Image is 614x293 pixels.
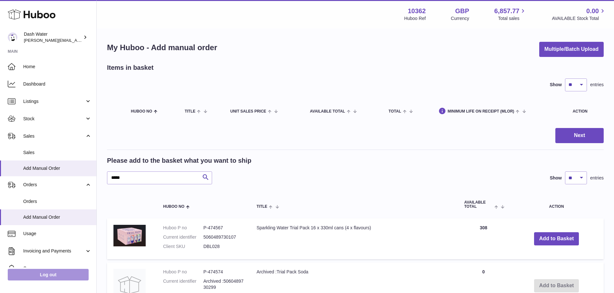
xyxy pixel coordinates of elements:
[23,64,92,70] span: Home
[389,109,401,114] span: Total
[23,98,85,105] span: Listings
[8,269,89,280] a: Log out
[590,82,604,88] span: entries
[23,165,92,171] span: Add Manual Order
[494,7,527,22] a: 6,857.77 Total sales
[203,225,244,231] dd: P-474567
[509,194,604,215] th: Action
[23,81,92,87] span: Dashboard
[257,205,267,209] span: Title
[494,7,520,15] span: 6,857.77
[24,38,129,43] span: [PERSON_NAME][EMAIL_ADDRESS][DOMAIN_NAME]
[586,7,599,15] span: 0.00
[23,198,92,205] span: Orders
[163,234,203,240] dt: Current identifier
[8,32,17,42] img: james@dash-water.com
[230,109,266,114] span: Unit Sales Price
[203,278,244,290] dd: Archived :5060489730299
[498,15,527,22] span: Total sales
[590,175,604,181] span: entries
[203,269,244,275] dd: P-474574
[23,214,92,220] span: Add Manual Order
[455,7,469,15] strong: GBP
[310,109,345,114] span: AVAILABLE Total
[163,243,203,250] dt: Client SKU
[163,225,203,231] dt: Huboo P no
[404,15,426,22] div: Huboo Ref
[552,15,606,22] span: AVAILABLE Stock Total
[113,225,146,246] img: Sparkling Water Trial Pack 16 x 330ml cans (4 x flavours)
[203,234,244,240] dd: 5060489730107
[24,31,82,43] div: Dash Water
[163,278,203,290] dt: Current identifier
[550,175,562,181] label: Show
[539,42,604,57] button: Multiple/Batch Upload
[23,265,92,271] span: Cases
[408,7,426,15] strong: 10362
[448,109,514,114] span: Minimum Life On Receipt (MLOR)
[451,15,469,22] div: Currency
[107,156,251,165] h2: Please add to the basket what you want to ship
[203,243,244,250] dd: DBL028
[458,218,509,259] td: 308
[550,82,562,88] label: Show
[185,109,195,114] span: Title
[464,200,493,209] span: AVAILABLE Total
[23,182,85,188] span: Orders
[573,109,597,114] div: Action
[23,116,85,122] span: Stock
[23,150,92,156] span: Sales
[23,248,85,254] span: Invoicing and Payments
[163,205,184,209] span: Huboo no
[23,231,92,237] span: Usage
[131,109,152,114] span: Huboo no
[163,269,203,275] dt: Huboo P no
[250,218,458,259] td: Sparkling Water Trial Pack 16 x 330ml cans (4 x flavours)
[107,42,217,53] h1: My Huboo - Add manual order
[23,133,85,139] span: Sales
[107,63,154,72] h2: Items in basket
[552,7,606,22] a: 0.00 AVAILABLE Stock Total
[534,232,579,245] button: Add to Basket
[555,128,604,143] button: Next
